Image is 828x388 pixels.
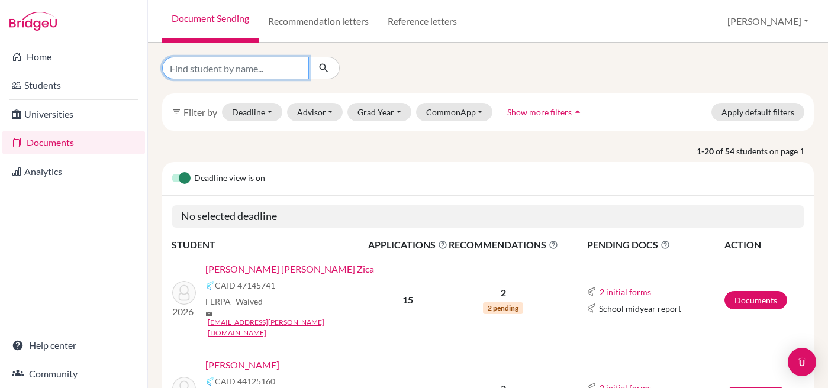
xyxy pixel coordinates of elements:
[231,296,263,306] span: - Waived
[205,295,263,308] span: FERPA
[736,145,814,157] span: students on page 1
[205,281,215,290] img: Common App logo
[172,281,196,305] img: Fialho, Mariana Lana Pinto Zica
[449,286,558,300] p: 2
[711,103,804,121] button: Apply default filters
[162,57,309,79] input: Find student by name...
[587,287,597,296] img: Common App logo
[2,131,145,154] a: Documents
[347,103,411,121] button: Grad Year
[368,238,447,252] span: APPLICATIONS
[205,358,279,372] a: [PERSON_NAME]
[172,107,181,117] i: filter_list
[222,103,282,121] button: Deadline
[2,362,145,386] a: Community
[2,45,145,69] a: Home
[205,311,212,318] span: mail
[722,10,814,33] button: [PERSON_NAME]
[587,303,597,313] img: Common App logo
[172,237,368,253] th: STUDENT
[2,334,145,357] a: Help center
[788,348,816,376] div: Open Intercom Messenger
[587,238,723,252] span: PENDING DOCS
[416,103,493,121] button: CommonApp
[507,107,572,117] span: Show more filters
[215,279,275,292] span: CAID 47145741
[194,172,265,186] span: Deadline view is on
[497,103,594,121] button: Show more filtersarrow_drop_up
[572,106,584,118] i: arrow_drop_up
[402,294,413,305] b: 15
[2,73,145,97] a: Students
[724,291,787,309] a: Documents
[599,285,652,299] button: 2 initial forms
[599,302,681,315] span: School midyear report
[183,106,217,118] span: Filter by
[724,237,804,253] th: ACTION
[483,302,523,314] span: 2 pending
[697,145,736,157] strong: 1-20 of 54
[172,305,196,319] p: 2026
[449,238,558,252] span: RECOMMENDATIONS
[208,317,376,338] a: [EMAIL_ADDRESS][PERSON_NAME][DOMAIN_NAME]
[205,262,374,276] a: [PERSON_NAME] [PERSON_NAME] Zica
[215,375,275,387] span: CAID 44125160
[205,377,215,386] img: Common App logo
[2,160,145,183] a: Analytics
[9,12,57,31] img: Bridge-U
[172,205,804,228] h5: No selected deadline
[2,102,145,126] a: Universities
[287,103,343,121] button: Advisor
